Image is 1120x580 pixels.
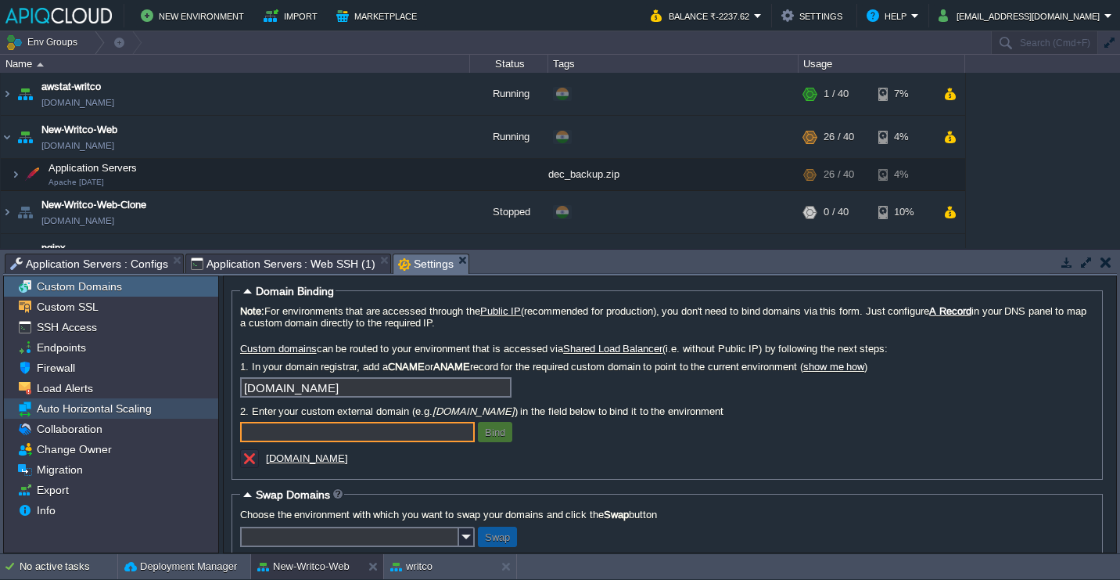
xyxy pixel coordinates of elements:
button: New Environment [141,6,249,25]
a: Firewall [34,361,77,375]
span: Domain Binding [256,285,334,297]
a: Shared Load Balancer [563,343,662,355]
img: AMDAwAAAACH5BAEAAAAALAAAAAABAAEAAAICRAEAOw== [1,73,13,115]
img: AMDAwAAAACH5BAEAAAAALAAAAAABAAEAAAICRAEAOw== [14,191,36,233]
div: 26 / 40 [824,159,854,190]
b: Swap [604,509,629,521]
button: Env Groups [5,31,83,53]
div: dec_backup.zip [548,159,799,190]
div: Stopped [470,234,548,276]
button: Settings [781,6,847,25]
b: ANAME [433,361,470,373]
img: AMDAwAAAACH5BAEAAAAALAAAAAABAAEAAAICRAEAOw== [37,63,44,67]
button: Deployment Manager [124,559,237,575]
a: Load Alerts [34,381,95,395]
span: Application Servers : Configs [10,254,168,273]
button: Help [867,6,911,25]
div: 4% [878,159,929,190]
button: Swap [480,530,515,544]
div: Tags [549,55,798,73]
a: [DOMAIN_NAME] [41,95,114,110]
label: can be routed to your environment that is accessed via (i.e. without Public IP) by following the ... [240,343,1094,355]
a: [DOMAIN_NAME] [41,213,114,229]
a: [DOMAIN_NAME] [41,138,114,153]
a: New-Writco-Web-Clone [41,197,146,213]
button: [EMAIL_ADDRESS][DOMAIN_NAME] [939,6,1104,25]
label: 2. Enter your custom external domain (e.g. ) in the field below to bind it to the environment [240,405,1094,417]
a: Public IP [480,305,522,317]
a: SSH Access [34,320,99,334]
label: Choose the environment with which you want to swap your domains and click the button [240,509,1094,521]
a: Auto Horizontal Scaling [34,402,154,416]
button: New-Writco-Web [257,559,350,575]
a: nginx [41,240,66,256]
a: Info [34,503,58,517]
div: 10% [878,191,929,233]
a: Collaboration [34,422,105,436]
button: Marketplace [336,6,422,25]
span: Apache [DATE] [48,178,104,187]
div: Stopped [470,191,548,233]
div: 0 / 40 [824,191,849,233]
img: AMDAwAAAACH5BAEAAAAALAAAAAABAAEAAAICRAEAOw== [21,159,43,190]
img: AMDAwAAAACH5BAEAAAAALAAAAAABAAEAAAICRAEAOw== [1,234,13,276]
div: Running [470,73,548,115]
a: Migration [34,463,85,477]
a: Endpoints [34,340,88,355]
div: No active tasks [20,554,117,579]
img: AMDAwAAAACH5BAEAAAAALAAAAAABAAEAAAICRAEAOw== [1,191,13,233]
b: Note: [240,305,264,317]
a: Custom domains [240,343,317,355]
a: A Record [929,305,971,317]
div: 0 / 4 [824,234,843,276]
a: Custom Domains [34,279,124,294]
button: Import [264,6,322,25]
a: Change Owner [34,442,114,456]
span: Application Servers [47,161,139,175]
div: 26 / 40 [824,116,854,158]
img: AMDAwAAAACH5BAEAAAAALAAAAAABAAEAAAICRAEAOw== [14,73,36,115]
i: [DOMAIN_NAME] [433,405,515,417]
a: Export [34,483,71,497]
div: 1 / 40 [824,73,849,115]
button: Balance ₹-2237.62 [651,6,754,25]
img: AMDAwAAAACH5BAEAAAAALAAAAAABAAEAAAICRAEAOw== [14,116,36,158]
span: Application Servers : Web SSH (1) [191,254,375,273]
img: AMDAwAAAACH5BAEAAAAALAAAAAABAAEAAAICRAEAOw== [14,234,36,276]
img: AMDAwAAAACH5BAEAAAAALAAAAAABAAEAAAICRAEAOw== [11,159,20,190]
div: Status [471,55,547,73]
span: Swap Domains [256,488,330,501]
button: Bind [480,425,510,439]
a: [DOMAIN_NAME] [266,452,348,464]
div: 4% [878,116,929,158]
img: AMDAwAAAACH5BAEAAAAALAAAAAABAAEAAAICRAEAOw== [1,116,13,158]
a: Application ServersApache [DATE] [47,162,139,174]
label: For environments that are accessed through the (recommended for production), you don't need to bi... [240,305,1094,329]
a: New-Writco-Web [41,122,117,138]
div: Usage [799,55,964,73]
a: awstat-writco [41,79,101,95]
div: 7% [878,73,929,115]
a: Custom SSL [34,300,101,314]
div: 10% [878,234,929,276]
label: 1. In your domain registrar, add a or record for the required custom domain to point to the curre... [240,361,1094,373]
div: Running [470,116,548,158]
span: Settings [398,254,454,274]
